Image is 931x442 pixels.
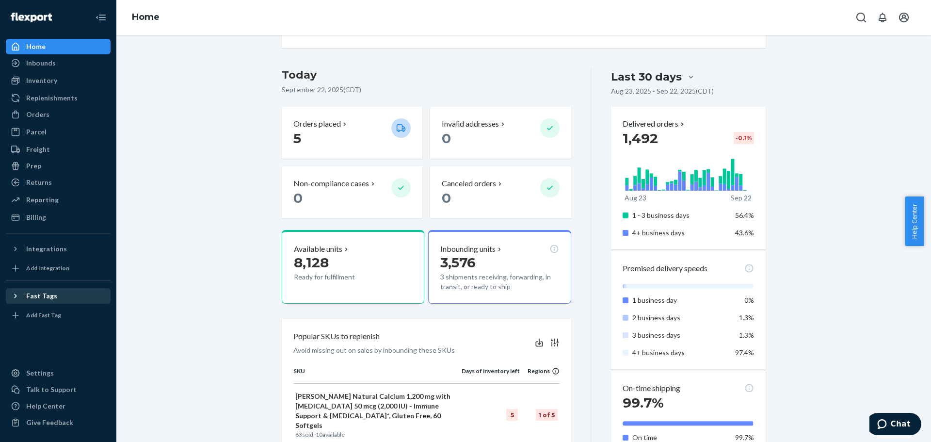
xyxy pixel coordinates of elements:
[739,331,754,339] span: 1.3%
[520,367,560,375] div: Regions
[442,178,496,189] p: Canceled orders
[536,409,558,421] div: 1 of 5
[293,118,341,130] p: Orders placed
[735,211,754,219] span: 56.4%
[623,130,658,147] span: 1,492
[11,13,52,22] img: Flexport logo
[611,69,682,84] div: Last 30 days
[905,196,924,246] button: Help Center
[6,142,111,157] a: Freight
[6,398,111,414] a: Help Center
[6,73,111,88] a: Inventory
[26,401,65,411] div: Help Center
[734,132,754,144] div: -0.1 %
[293,190,303,206] span: 0
[632,211,728,220] p: 1 - 3 business days
[731,193,752,203] p: Sep 22
[430,166,571,218] button: Canceled orders 0
[632,313,728,323] p: 2 business days
[611,86,714,96] p: Aug 23, 2025 - Sep 22, 2025 ( CDT )
[735,229,754,237] span: 43.6%
[26,127,47,137] div: Parcel
[26,264,69,272] div: Add Integration
[26,418,73,427] div: Give Feedback
[124,3,167,32] ol: breadcrumbs
[442,130,451,147] span: 0
[6,415,111,430] button: Give Feedback
[440,254,476,271] span: 3,576
[26,58,56,68] div: Inbounds
[282,166,422,218] button: Non-compliance cases 0
[440,272,559,292] p: 3 shipments receiving, forwarding, in transit, or ready to ship
[26,244,67,254] div: Integrations
[293,331,380,342] p: Popular SKUs to replenish
[26,213,46,222] div: Billing
[430,107,571,159] button: Invalid addresses 0
[26,93,78,103] div: Replenishments
[442,190,451,206] span: 0
[632,348,728,358] p: 4+ business days
[294,244,342,255] p: Available units
[869,413,921,437] iframe: Opens a widget where you can chat to one of our agents
[316,431,322,438] span: 10
[26,178,52,187] div: Returns
[282,230,424,304] button: Available units8,128Ready for fulfillment
[293,345,455,355] p: Avoid missing out on sales by inbounding these SKUs
[623,263,707,274] p: Promised delivery speeds
[625,193,646,203] p: Aug 23
[6,107,111,122] a: Orders
[295,392,460,430] p: [PERSON_NAME] Natural Calcium 1,200 mg with [MEDICAL_DATA] 50 mcg (2,000 IU) - Immune Support & [...
[295,430,460,439] p: sold · available
[26,368,54,378] div: Settings
[282,67,571,83] h3: Today
[894,8,914,27] button: Open account menu
[6,39,111,54] a: Home
[623,118,686,130] button: Delivered orders
[26,311,61,319] div: Add Fast Tag
[26,195,59,205] div: Reporting
[26,161,41,171] div: Prep
[282,85,571,95] p: September 22, 2025 ( CDT )
[623,394,664,411] span: 99.7%
[739,313,754,322] span: 1.3%
[293,367,462,383] th: SKU
[851,8,871,27] button: Open Search Box
[6,124,111,140] a: Parcel
[428,230,571,304] button: Inbounding units3,5763 shipments receiving, forwarding, in transit, or ready to ship
[293,130,301,147] span: 5
[6,308,111,323] a: Add Fast Tag
[294,272,384,282] p: Ready for fulfillment
[6,365,111,381] a: Settings
[632,228,728,238] p: 4+ business days
[440,244,496,255] p: Inbounding units
[632,330,728,340] p: 3 business days
[293,178,369,189] p: Non-compliance cases
[462,367,520,383] th: Days of inventory left
[26,385,77,394] div: Talk to Support
[26,291,57,301] div: Fast Tags
[295,431,302,438] span: 63
[26,76,57,85] div: Inventory
[294,254,329,271] span: 8,128
[6,175,111,190] a: Returns
[6,158,111,174] a: Prep
[282,107,422,159] button: Orders placed 5
[873,8,892,27] button: Open notifications
[735,348,754,357] span: 97.4%
[735,433,754,442] span: 99.7%
[6,382,111,397] button: Talk to Support
[6,241,111,257] button: Integrations
[91,8,111,27] button: Close Navigation
[6,210,111,225] a: Billing
[26,145,50,154] div: Freight
[632,295,728,305] p: 1 business day
[26,110,49,119] div: Orders
[6,90,111,106] a: Replenishments
[6,261,111,276] a: Add Integration
[744,296,754,304] span: 0%
[506,409,518,421] div: 5
[6,55,111,71] a: Inbounds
